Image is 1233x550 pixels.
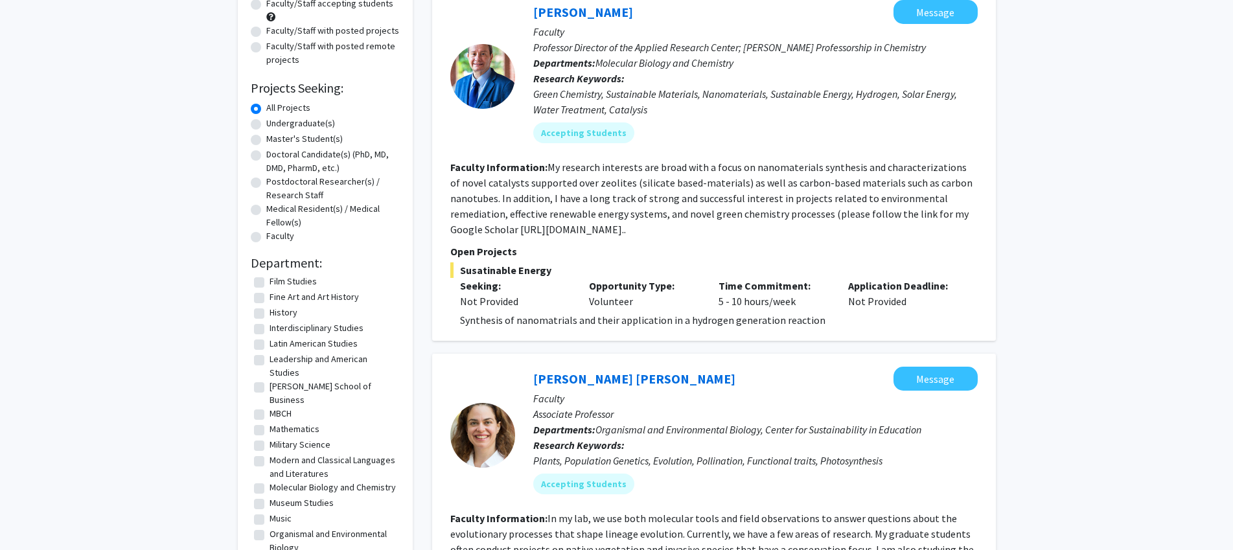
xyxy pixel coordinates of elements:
[450,512,547,525] b: Faculty Information:
[270,321,363,335] label: Interdisciplinary Studies
[460,278,570,293] p: Seeking:
[450,161,547,174] b: Faculty Information:
[270,438,330,452] label: Military Science
[251,255,400,271] h2: Department:
[251,80,400,96] h2: Projects Seeking:
[266,24,399,38] label: Faculty/Staff with posted projects
[533,72,625,85] b: Research Keywords:
[838,278,968,309] div: Not Provided
[266,117,335,130] label: Undergraduate(s)
[533,406,978,422] p: Associate Professor
[266,101,310,115] label: All Projects
[579,278,709,309] div: Volunteer
[533,56,595,69] b: Departments:
[848,278,958,293] p: Application Deadline:
[533,371,735,387] a: [PERSON_NAME] [PERSON_NAME]
[533,24,978,40] p: Faculty
[450,161,973,236] fg-read-more: My research interests are broad with a focus on nanomaterials synthesis and characterizations of ...
[266,40,400,67] label: Faculty/Staff with posted remote projects
[893,367,978,391] button: Message Janet Steven
[460,312,978,328] p: Synthesis of nanomatrials and their application in a hydrogen generation reaction
[533,86,978,117] div: Green Chemistry, Sustainable Materials, Nanomaterials, Sustainable Energy, Hydrogen, Solar Energy...
[270,290,359,304] label: Fine Art and Art History
[595,56,733,69] span: Molecular Biology and Chemistry
[450,262,978,278] span: Susatinable Energy
[270,352,397,380] label: Leadership and American Studies
[270,337,358,350] label: Latin American Studies
[270,512,292,525] label: Music
[270,380,397,407] label: [PERSON_NAME] School of Business
[589,278,699,293] p: Opportunity Type:
[460,293,570,309] div: Not Provided
[533,4,633,20] a: [PERSON_NAME]
[270,481,396,494] label: Molecular Biology and Chemistry
[270,422,319,436] label: Mathematics
[719,278,829,293] p: Time Commitment:
[270,407,292,420] label: MBCH
[266,132,343,146] label: Master's Student(s)
[270,306,297,319] label: History
[533,439,625,452] b: Research Keywords:
[270,275,317,288] label: Film Studies
[533,122,634,143] mat-chip: Accepting Students
[266,148,400,175] label: Doctoral Candidate(s) (PhD, MD, DMD, PharmD, etc.)
[533,423,595,436] b: Departments:
[266,202,400,229] label: Medical Resident(s) / Medical Fellow(s)
[533,40,978,55] p: Professor Director of the Applied Research Center; [PERSON_NAME] Professorship in Chemistry
[270,453,397,481] label: Modern and Classical Languages and Literatures
[450,244,978,259] p: Open Projects
[533,453,978,468] div: Plants, Population Genetics, Evolution, Pollination, Functional traits, Photosynthesis
[266,229,294,243] label: Faculty
[709,278,838,309] div: 5 - 10 hours/week
[533,474,634,494] mat-chip: Accepting Students
[270,496,334,510] label: Museum Studies
[10,492,55,540] iframe: Chat
[595,423,921,436] span: Organismal and Environmental Biology, Center for Sustainability in Education
[533,391,978,406] p: Faculty
[266,175,400,202] label: Postdoctoral Researcher(s) / Research Staff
